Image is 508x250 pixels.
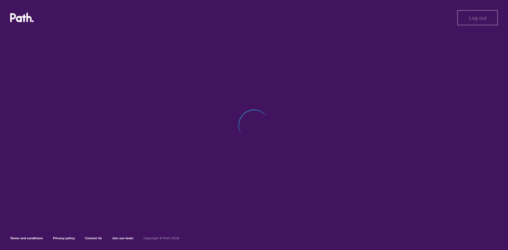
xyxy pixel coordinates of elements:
[144,236,179,240] h6: Copyright © Path 2018
[85,236,102,240] a: Contact Us
[53,236,75,240] a: Privacy policy
[457,10,498,25] button: Log out
[112,236,133,240] a: Join our team
[469,15,486,21] span: Log out
[10,236,43,240] a: Terms and conditions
